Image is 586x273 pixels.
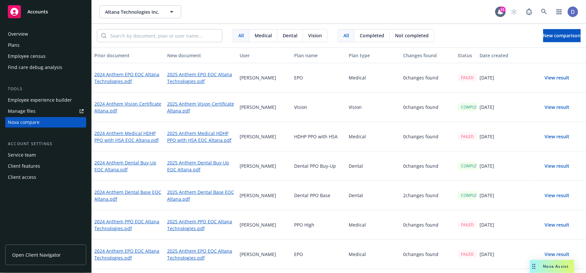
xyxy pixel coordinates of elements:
[480,133,494,140] p: [DATE]
[8,106,36,116] div: Manage files
[92,47,165,63] button: Prior document
[292,93,346,122] div: Vision
[458,221,477,229] div: FAILED
[346,181,401,210] div: Dental
[167,159,235,173] a: 2025 Anthem Dental Buy-Up EOC Altana.pdf
[534,189,580,202] button: View result
[5,62,86,73] a: Find care debug analysis
[360,32,384,39] span: Completed
[346,47,401,63] button: Plan type
[94,159,162,173] a: 2024 Anthem Dental Buy-Up EOC Altana.pdf
[167,71,235,85] a: 2025 Anthem EPO EOC Altana Technologies.pdf
[255,32,272,39] span: Medical
[553,5,566,18] a: Switch app
[94,100,162,114] a: 2024 Anthem Vision Certificate Altana.pdf
[292,122,346,151] div: HDHP PPO with HSA
[458,191,487,199] div: COMPLETED
[5,3,86,21] a: Accounts
[568,7,578,17] img: photo
[240,52,289,59] div: User
[105,9,162,15] span: Altana Technologies Inc.
[480,251,494,258] p: [DATE]
[395,32,429,39] span: Not completed
[27,9,48,14] span: Accounts
[8,62,62,73] div: Find care debug analysis
[534,130,580,143] button: View result
[534,218,580,231] button: View result
[240,251,276,258] p: [PERSON_NAME]
[8,172,36,182] div: Client access
[534,101,580,114] button: View result
[508,5,521,18] a: Start snowing
[94,247,162,261] a: 2024 Anthem EPO EOC Altana Technologies.pdf
[240,104,276,111] p: [PERSON_NAME]
[403,104,438,111] p: 0 changes found
[346,122,401,151] div: Medical
[100,5,181,18] button: Altana Technologies Inc.
[8,161,40,171] div: Client features
[480,74,494,81] p: [DATE]
[5,161,86,171] a: Client features
[308,32,322,39] span: Vision
[530,260,538,273] div: Drag to move
[167,52,235,59] div: New document
[8,95,72,105] div: Employee experience builder
[455,47,477,63] button: Status
[165,47,237,63] button: New document
[500,7,506,12] div: 51
[167,218,235,232] a: 2025 Anthem PPO EOC Altana Technologies.pdf
[543,264,569,269] span: Nova Assist
[346,151,401,181] div: Dental
[343,32,349,39] span: All
[238,32,244,39] span: All
[8,117,40,128] div: Nova compare
[8,29,28,39] div: Overview
[5,106,86,116] a: Manage files
[5,141,86,147] div: Account settings
[401,47,455,63] button: Changes found
[240,74,276,81] p: [PERSON_NAME]
[349,52,398,59] div: Plan type
[292,210,346,240] div: PPO High
[477,47,531,63] button: Date created
[346,210,401,240] div: Medical
[240,133,276,140] p: [PERSON_NAME]
[403,74,438,81] p: 0 changes found
[292,151,346,181] div: Dental PPO Buy-Up
[458,250,477,258] div: FAILED
[292,47,346,63] button: Plan name
[12,251,61,258] span: Open Client Navigator
[94,71,162,85] a: 2024 Anthem EPO EOC Altana Technologies.pdf
[543,29,581,42] button: New comparison
[403,221,438,228] p: 0 changes found
[523,5,536,18] a: Report a Bug
[5,29,86,39] a: Overview
[480,104,494,111] p: [DATE]
[106,29,222,42] input: Search by document, plan or user name...
[94,189,162,202] a: 2024 Anthem Dental Base EOC Altana.pdf
[346,93,401,122] div: Vision
[292,181,346,210] div: Dental PPO Base
[94,218,162,232] a: 2024 Anthem PPO EOC Altana Technologies.pdf
[294,52,343,59] div: Plan name
[5,172,86,182] a: Client access
[5,51,86,61] a: Employee census
[480,52,529,59] div: Date created
[167,189,235,202] a: 2025 Anthem Dental Base EOC Altana.pdf
[167,247,235,261] a: 2025 Anthem EPO EOC Altana Technologies.pdf
[458,132,477,141] div: FAILED
[534,248,580,261] button: View result
[5,117,86,128] a: Nova compare
[403,52,452,59] div: Changes found
[458,103,487,111] div: COMPLETED
[346,240,401,269] div: Medical
[94,130,162,144] a: 2024 Anthem Medical HDHP PPO with HSA EOC Altana.pdf
[538,5,551,18] a: Search
[5,86,86,92] div: Tools
[403,133,438,140] p: 0 changes found
[8,150,36,160] div: Service team
[237,47,292,63] button: User
[480,162,494,169] p: [DATE]
[534,71,580,84] button: View result
[458,74,477,82] div: FAILED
